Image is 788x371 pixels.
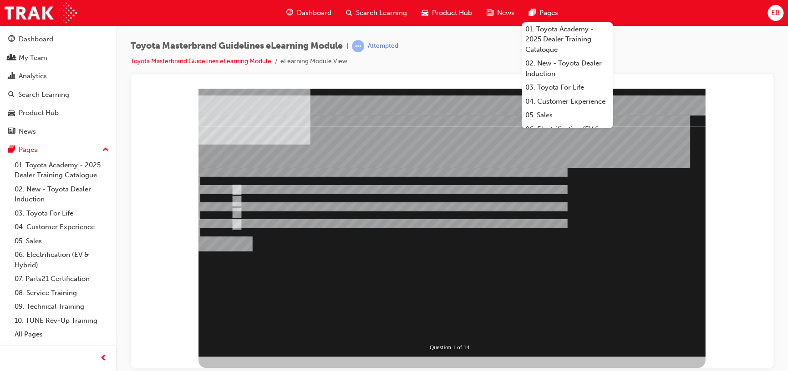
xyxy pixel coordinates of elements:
[522,122,613,146] a: 06. Electrification (EV & Hybrid)
[771,8,780,18] span: ER
[4,123,112,140] a: News
[279,4,339,22] a: guage-iconDashboard
[8,109,15,117] span: car-icon
[4,141,112,158] button: Pages
[432,8,472,18] span: Product Hub
[4,68,112,85] a: Analytics
[522,80,613,95] a: 03. Toyota For Life
[4,105,112,121] a: Product Hub
[280,56,347,67] li: eLearning Module View
[11,272,112,286] a: 07. Parts21 Certification
[19,53,47,63] div: My Team
[11,286,112,300] a: 08. Service Training
[479,4,522,22] a: news-iconNews
[346,41,348,51] span: |
[8,72,15,80] span: chart-icon
[768,5,783,21] button: ER
[19,126,36,137] div: News
[522,95,613,109] a: 04. Customer Experience
[352,40,364,52] span: learningRecordVerb_ATTEMPT-icon
[8,91,15,99] span: search-icon
[18,90,69,100] div: Search Learning
[131,41,343,51] span: Toyota Masterbrand Guidelines eLearning Module
[11,300,112,314] a: 09. Technical Training
[422,7,428,19] span: car-icon
[8,128,15,136] span: news-icon
[4,50,112,66] a: My Team
[19,145,37,155] div: Pages
[11,248,112,272] a: 06. Electrification (EV & Hybrid)
[497,8,514,18] span: News
[522,56,613,80] a: 02. New - Toyota Dealer Induction
[368,42,398,50] div: Attempted
[522,108,613,122] a: 05. Sales
[286,7,293,19] span: guage-icon
[8,146,15,154] span: pages-icon
[290,253,343,265] div: Question 1 of 14
[11,220,112,234] a: 04. Customer Experience
[4,86,112,103] a: Search Learning
[102,144,109,156] span: up-icon
[339,4,414,22] a: search-iconSearch Learning
[11,206,112,221] a: 03. Toyota For Life
[346,7,352,19] span: search-icon
[522,4,565,22] a: pages-iconPages
[11,314,112,328] a: 10. TUNE Rev-Up Training
[356,8,407,18] span: Search Learning
[19,71,47,81] div: Analytics
[19,34,53,45] div: Dashboard
[8,35,15,44] span: guage-icon
[529,7,536,19] span: pages-icon
[11,158,112,182] a: 01. Toyota Academy - 2025 Dealer Training Catalogue
[11,327,112,341] a: All Pages
[539,8,558,18] span: Pages
[61,268,567,287] div: Multiple Choice Quiz
[414,4,479,22] a: car-iconProduct Hub
[11,182,112,206] a: 02. New - Toyota Dealer Induction
[100,353,107,364] span: prev-icon
[8,54,15,62] span: people-icon
[487,7,493,19] span: news-icon
[4,29,112,141] button: DashboardMy TeamAnalyticsSearch LearningProduct HubNews
[19,108,59,118] div: Product Hub
[131,57,271,65] a: Toyota Masterbrand Guidelines eLearning Module
[5,3,77,23] img: Trak
[4,31,112,48] a: Dashboard
[522,22,613,57] a: 01. Toyota Academy - 2025 Dealer Training Catalogue
[297,8,331,18] span: Dashboard
[11,234,112,248] a: 05. Sales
